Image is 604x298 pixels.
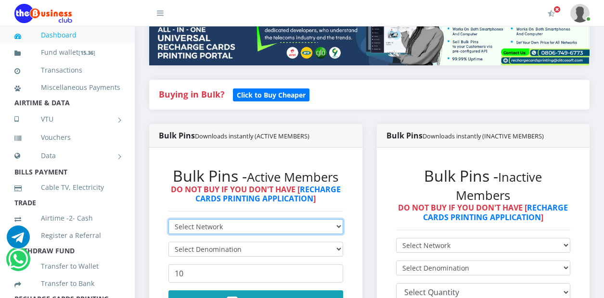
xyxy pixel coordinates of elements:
[78,49,95,56] small: [ ]
[8,255,28,271] a: Chat for support
[14,255,120,277] a: Transfer to Wallet
[423,202,568,222] a: RECHARGE CARDS PRINTING APPLICATION
[14,59,120,81] a: Transactions
[398,202,568,222] strong: DO NOT BUY IF YOU DON'T HAVE [ ]
[171,184,341,204] strong: DO NOT BUY IF YOU DON'T HAVE [ ]
[548,10,555,17] i: Activate Your Membership
[14,41,120,64] a: Fund wallet[15.36]
[237,90,306,99] b: Click to Buy Cheaper
[456,169,542,204] small: Inactive Members
[553,6,561,13] span: Activate Your Membership
[14,4,72,23] img: Logo
[195,184,341,204] a: RECHARGE CARDS PRINTING APPLICATION
[233,88,309,100] a: Click to Buy Cheaper
[396,167,571,204] h2: Bulk Pins -
[159,130,309,141] strong: Bulk Pins
[7,233,30,248] a: Chat for support
[14,207,120,229] a: Airtime -2- Cash
[168,264,343,283] input: Enter Quantity
[14,76,120,99] a: Miscellaneous Payments
[14,107,120,131] a: VTU
[247,169,338,186] small: Active Members
[14,144,120,168] a: Data
[14,126,120,149] a: Vouchers
[423,132,544,140] small: Downloads instantly (INACTIVE MEMBERS)
[195,132,309,140] small: Downloads instantly (ACTIVE MEMBERS)
[386,130,544,141] strong: Bulk Pins
[570,4,590,23] img: User
[14,24,120,46] a: Dashboard
[149,5,590,65] img: multitenant_rcp.png
[14,176,120,199] a: Cable TV, Electricity
[159,88,224,100] strong: Buying in Bulk?
[14,224,120,247] a: Register a Referral
[80,49,93,56] b: 15.36
[14,273,120,295] a: Transfer to Bank
[168,167,343,185] h2: Bulk Pins -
